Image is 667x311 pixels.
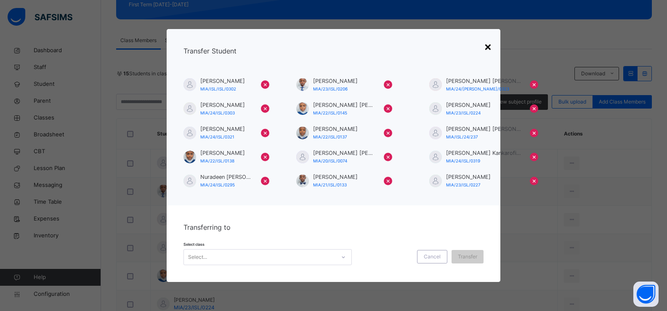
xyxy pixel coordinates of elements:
span: [PERSON_NAME] [PERSON_NAME] [313,101,375,109]
span: × [263,103,268,113]
span: MIA/20/ISL/0074 [313,158,347,163]
div: Select... [188,249,207,265]
span: [PERSON_NAME] [200,77,252,85]
span: Select class [183,242,205,247]
span: × [532,79,537,89]
span: × [386,175,391,186]
span: × [532,128,537,138]
span: MIA/24/[PERSON_NAME]/0323 [446,86,509,91]
span: × [263,128,268,138]
span: [PERSON_NAME] [PERSON_NAME] [446,77,521,85]
span: × [386,152,391,162]
span: MIA/22/ISL/0137 [313,134,347,139]
span: MIA/22/ISL/0145 [313,110,347,115]
span: Transfer [458,253,477,260]
span: × [263,175,268,186]
span: [PERSON_NAME] [200,149,252,157]
span: [PERSON_NAME] [200,125,252,133]
span: [PERSON_NAME] [313,125,375,133]
span: MIA/24/ISL/0303 [200,110,235,115]
span: [PERSON_NAME] [313,173,375,181]
span: × [386,103,391,113]
span: MIA/ISL/24/237 [446,134,478,139]
span: MIA/24/ISL/0295 [200,182,235,187]
span: × [263,79,268,89]
span: MIA/23/ISL/0206 [313,86,348,91]
span: × [263,152,268,162]
span: MIA/21/ISL/0133 [313,182,347,187]
span: × [532,152,537,162]
span: MIA/22/ISL/0138 [200,158,234,163]
button: Open asap [633,282,659,307]
span: Nuradeen [PERSON_NAME] [200,173,252,181]
span: [PERSON_NAME] [200,101,252,109]
div: × [484,37,492,55]
span: MIA/ISL/ISL/0302 [200,86,236,91]
span: [PERSON_NAME] [446,173,521,181]
span: [PERSON_NAME] [PERSON_NAME] [446,125,521,133]
span: × [532,175,537,186]
span: MIA/23/ISL/0224 [446,110,481,115]
span: × [386,128,391,138]
span: MIA/24/ISL/0319 [446,158,480,163]
span: × [386,79,391,89]
span: [PERSON_NAME] Kankarofi [PERSON_NAME] [446,149,521,157]
span: MIA/23/ISL/0227 [446,182,481,187]
span: MIA/24/ISL/0321 [200,134,234,139]
span: [PERSON_NAME] [313,77,375,85]
span: [PERSON_NAME] [PERSON_NAME] [313,149,375,157]
span: × [532,103,537,113]
span: [PERSON_NAME] [446,101,521,109]
span: Transfer Student [183,47,237,55]
span: Cancel [424,253,441,260]
span: Transferring to [183,223,231,231]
